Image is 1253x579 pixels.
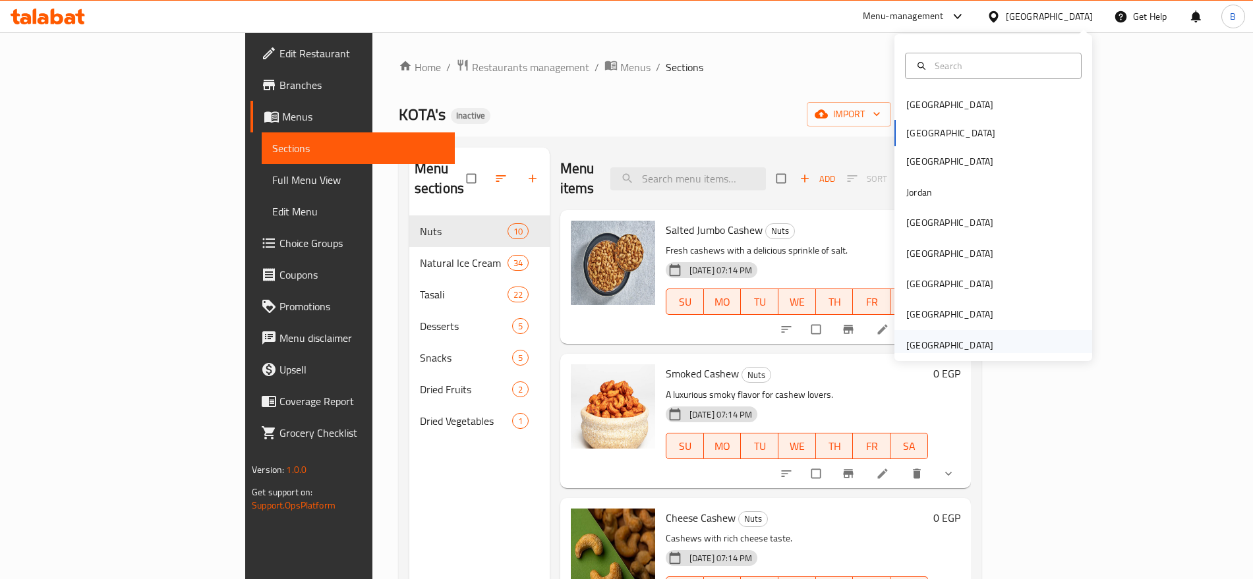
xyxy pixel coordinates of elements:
div: [GEOGRAPHIC_DATA] [906,97,993,112]
a: Edit Menu [262,196,454,227]
button: delete [902,459,934,488]
a: Branches [250,69,454,101]
span: Upsell [279,362,444,377]
span: 5 [513,352,528,364]
button: SU [666,433,704,459]
div: [GEOGRAPHIC_DATA] [906,154,993,169]
li: / [656,59,660,75]
span: import [817,106,881,123]
a: Coupons [250,259,454,290]
span: Promotions [279,298,444,314]
button: FR [853,433,890,459]
span: Select section [769,166,796,191]
span: Nuts [420,223,508,239]
span: WE [784,437,811,456]
span: Restaurants management [472,59,589,75]
div: Nuts10 [409,215,550,247]
span: 2 [513,383,528,396]
img: Salted Jumbo Cashew [571,221,655,305]
span: SU [672,292,699,312]
span: Add item [796,169,838,189]
button: TH [816,433,854,459]
div: items [512,350,529,366]
span: Nuts [766,223,794,238]
span: Menus [620,59,651,75]
span: Get support on: [252,483,312,501]
div: [GEOGRAPHIC_DATA] [906,215,993,230]
span: 1.0.0 [286,461,306,478]
button: sort-choices [772,315,803,344]
div: Nuts [765,223,795,239]
nav: breadcrumb [399,59,981,76]
span: [DATE] 07:14 PM [684,408,757,421]
button: WE [778,433,816,459]
div: Tasali22 [409,279,550,310]
span: Natural Ice Cream [420,255,508,271]
div: items [512,318,529,334]
img: Smoked Cashew [571,364,655,449]
span: Choice Groups [279,235,444,251]
span: Smoked Cashew [666,364,739,383]
span: 5 [513,320,528,333]
a: Full Menu View [262,164,454,196]
span: Grocery Checklist [279,425,444,441]
span: 10 [508,225,528,238]
span: [DATE] 07:14 PM [684,264,757,277]
span: [DATE] 07:14 PM [684,552,757,565]
span: Cheese Cashew [666,508,736,528]
button: Branch-specific-item [834,315,865,344]
button: TU [741,433,778,459]
span: SU [672,437,699,456]
a: Menu disclaimer [250,322,454,354]
h2: Menu items [560,159,595,198]
span: Nuts [742,368,771,383]
a: Restaurants management [456,59,589,76]
button: sort-choices [772,459,803,488]
a: Grocery Checklist [250,417,454,449]
div: items [508,287,529,302]
button: Add [796,169,838,189]
div: Desserts [420,318,512,334]
button: MO [704,289,742,315]
span: Menus [282,109,444,124]
span: Salted Jumbo Cashew [666,220,763,240]
span: TH [821,292,848,312]
span: MO [709,437,736,456]
div: [GEOGRAPHIC_DATA] [906,307,993,321]
div: [GEOGRAPHIC_DATA] [906,338,993,352]
span: Dried Vegetables [420,413,512,429]
span: Tasali [420,287,508,302]
span: Edit Restaurant [279,45,444,61]
button: MO [704,433,742,459]
nav: Menu sections [409,210,550,442]
div: items [508,223,529,239]
span: Branches [279,77,444,93]
a: Support.OpsPlatform [252,497,335,514]
span: Menu disclaimer [279,330,444,346]
div: Nuts [738,511,768,527]
button: Add section [518,164,550,193]
a: Upsell [250,354,454,385]
div: Inactive [451,108,490,124]
button: FR [853,289,890,315]
a: Coverage Report [250,385,454,417]
button: show more [934,459,966,488]
li: / [595,59,599,75]
span: TH [821,437,848,456]
button: SA [890,433,928,459]
div: Dried Fruits2 [409,373,550,405]
span: SA [896,437,923,456]
div: Snacks5 [409,342,550,373]
a: Sections [262,132,454,164]
div: items [512,413,529,429]
span: Full Menu View [272,172,444,188]
span: Sort sections [486,164,518,193]
span: FR [858,292,885,312]
span: Select section first [838,169,896,189]
span: MO [709,292,736,312]
div: [GEOGRAPHIC_DATA] [906,277,993,291]
div: Dried Fruits [420,381,512,397]
span: Coverage Report [279,393,444,409]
